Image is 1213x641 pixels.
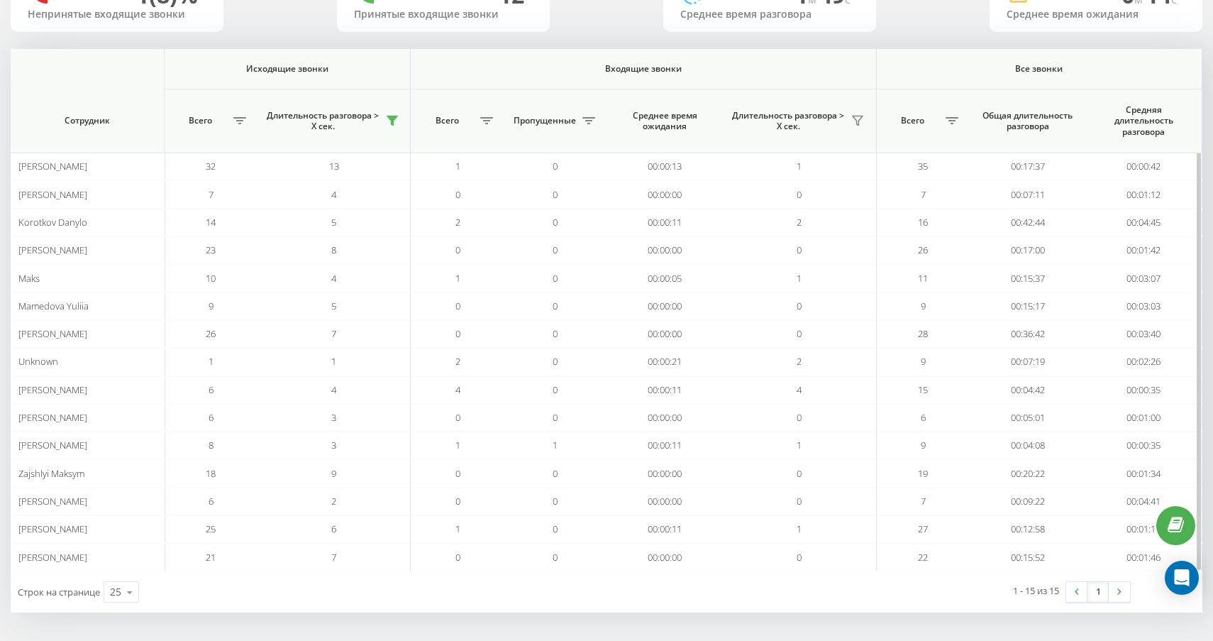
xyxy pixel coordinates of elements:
span: 0 [553,551,558,564]
span: Mamedova Yuliia [18,300,89,312]
span: Пропущенные [511,115,578,126]
span: 1 [455,272,460,285]
td: 00:00:11 [606,515,723,543]
span: 2 [797,216,802,229]
span: Сотрудник [25,115,150,126]
td: 00:01:12 [1086,180,1202,208]
div: Принятые входящие звонки [354,9,533,21]
span: 21 [206,551,216,564]
td: 00:04:08 [970,432,1086,459]
span: Исходящие звонки [183,63,392,75]
td: 00:00:00 [606,236,723,264]
span: 6 [209,411,214,424]
span: 1 [455,522,460,535]
span: 4 [331,188,336,201]
span: [PERSON_NAME] [18,439,87,451]
span: 14 [206,216,216,229]
span: Unknown [18,355,58,368]
td: 00:17:37 [970,153,1086,180]
span: 9 [921,300,926,312]
span: [PERSON_NAME] [18,522,87,535]
td: 00:00:42 [1086,153,1202,180]
span: 5 [331,300,336,312]
div: 25 [110,585,121,599]
span: 0 [553,327,558,340]
span: 1 [455,439,460,451]
span: 3 [331,439,336,451]
span: 0 [455,188,460,201]
td: 00:15:17 [970,292,1086,320]
span: 22 [918,551,928,564]
span: 9 [921,439,926,451]
span: 0 [797,243,802,256]
span: [PERSON_NAME] [18,495,87,508]
span: 26 [918,243,928,256]
span: 2 [797,355,802,368]
span: 19 [918,467,928,480]
span: 28 [918,327,928,340]
span: Maks [18,272,40,285]
span: 13 [329,160,339,172]
span: 7 [331,327,336,340]
td: 00:01:34 [1086,459,1202,487]
span: 0 [553,160,558,172]
td: 00:00:35 [1086,376,1202,404]
span: 0 [553,411,558,424]
span: 32 [206,160,216,172]
td: 00:07:11 [970,180,1086,208]
div: Непринятые входящие звонки [28,9,206,21]
span: 0 [553,188,558,201]
span: 0 [553,522,558,535]
span: 6 [209,495,214,508]
td: 00:00:00 [606,180,723,208]
span: 1 [331,355,336,368]
span: 0 [797,188,802,201]
td: 00:05:01 [970,404,1086,432]
span: [PERSON_NAME] [18,383,87,396]
span: 2 [455,216,460,229]
span: 1 [455,160,460,172]
span: 0 [553,355,558,368]
td: 00:17:00 [970,236,1086,264]
span: Средняя длительность разговора [1098,104,1190,138]
td: 00:00:00 [606,543,723,571]
span: 1 [553,439,558,451]
span: 2 [331,495,336,508]
span: 0 [553,216,558,229]
span: 4 [797,383,802,396]
span: 8 [331,243,336,256]
span: 0 [797,327,802,340]
span: 9 [331,467,336,480]
span: 0 [455,551,460,564]
span: 0 [553,300,558,312]
span: 10 [206,272,216,285]
span: [PERSON_NAME] [18,188,87,201]
span: 8 [209,439,214,451]
span: 1 [797,439,802,451]
td: 00:04:41 [1086,488,1202,515]
span: 4 [455,383,460,396]
span: [PERSON_NAME] [18,160,87,172]
span: Общая длительность разговора [982,110,1074,132]
td: 00:20:22 [970,459,1086,487]
span: 35 [918,160,928,172]
span: 0 [797,495,802,508]
td: 00:00:21 [606,348,723,376]
div: Среднее время разговора [680,9,859,21]
div: 1 - 15 из 15 [1013,584,1059,598]
span: 16 [918,216,928,229]
span: 0 [553,467,558,480]
td: 00:01:46 [1086,543,1202,571]
td: 00:00:00 [606,320,723,348]
span: [PERSON_NAME] [18,551,87,564]
div: Среднее время ожидания [1007,9,1185,21]
span: 18 [206,467,216,480]
span: 11 [918,272,928,285]
td: 00:00:11 [606,376,723,404]
td: 00:00:00 [606,488,723,515]
td: 00:00:05 [606,264,723,292]
td: 00:04:45 [1086,209,1202,236]
span: Zajshlyi Maksym [18,467,84,480]
span: 0 [455,411,460,424]
span: 0 [455,243,460,256]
